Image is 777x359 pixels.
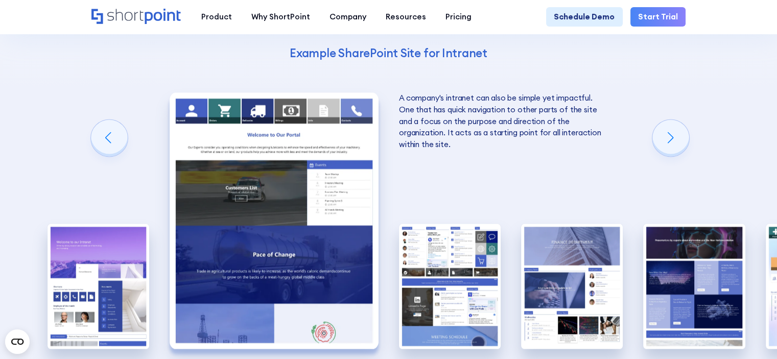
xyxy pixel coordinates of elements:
[436,7,481,27] a: Pricing
[329,11,366,23] div: Company
[643,224,745,349] img: Best SharePoint Intranet Example Technology
[48,224,149,349] div: 1 / 10
[445,11,472,23] div: Pricing
[242,7,320,27] a: Why ShortPoint
[201,11,232,23] div: Product
[386,11,426,23] div: Resources
[652,119,689,156] div: Next slide
[170,92,379,349] div: 2 / 10
[5,329,30,354] button: Open CMP widget
[521,224,623,349] div: 4 / 10
[546,7,622,27] a: Schedule Demo
[48,224,149,349] img: Best SharePoint Intranet Example
[170,45,607,61] h4: Example SharePoint Site for Intranet
[399,224,501,349] div: 3 / 10
[521,224,623,349] img: Best SharePoint Intranet Example Department
[643,224,745,349] div: 5 / 10
[630,7,686,27] a: Start Trial
[726,310,777,359] iframe: Chat Widget
[320,7,376,27] a: Company
[91,119,128,156] div: Previous slide
[399,92,608,151] p: A company's intranet can also be simple yet impactful. One that has quick navigation to other par...
[91,9,182,26] a: Home
[170,92,379,349] img: Best SharePoint Intranet
[192,7,242,27] a: Product
[251,11,310,23] div: Why ShortPoint
[399,224,501,349] img: Intranet Page Example Social
[376,7,436,27] a: Resources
